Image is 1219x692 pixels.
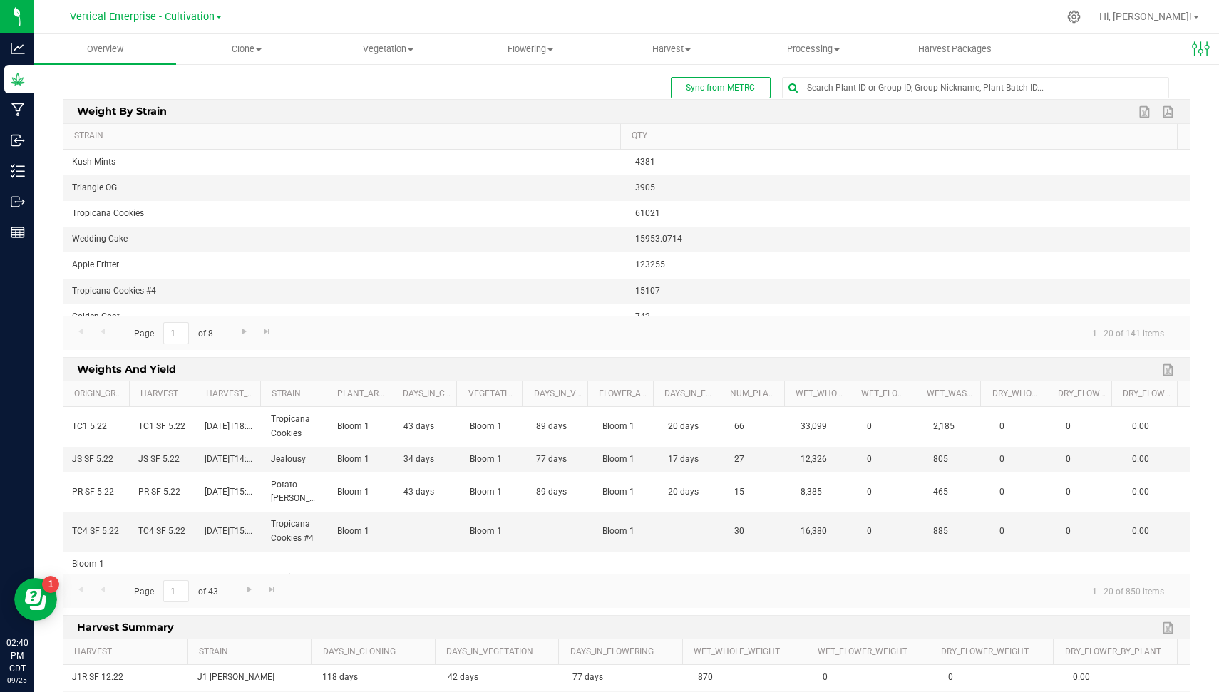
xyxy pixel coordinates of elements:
[991,407,1057,446] td: 0
[73,358,180,380] span: Weights and Yield
[189,665,314,691] td: J1 [PERSON_NAME]
[627,201,1190,227] td: 61021
[63,279,627,304] td: Tropicana Cookies #4
[726,472,792,512] td: 15
[329,552,395,619] td: Bloom 1
[14,578,57,621] iframe: Resource center
[262,512,329,551] td: Tropicana Cookies #4
[1057,552,1123,619] td: 0
[594,512,660,551] td: Bloom 1
[726,512,792,551] td: 30
[70,11,215,23] span: Vertical Enterprise - Cultivation
[659,472,726,512] td: 20 days
[63,252,627,278] td: Apple Fritter
[627,252,1190,278] td: 123255
[122,580,230,602] span: Page of 43
[196,512,262,551] td: [DATE]T15:48:40.000Z
[858,552,925,619] td: 0
[337,388,386,400] a: Plant_Area
[318,34,460,64] a: Vegetation
[461,407,528,446] td: Bloom 1
[206,388,254,400] a: Harvest_Date
[63,175,627,201] td: Triangle OG
[257,322,277,341] a: Go to the last page
[796,388,844,400] a: Wet_Whole_Weight
[991,512,1057,551] td: 0
[63,407,130,446] td: TC1 5.22
[792,407,858,446] td: 33,099
[63,227,627,252] td: Wedding Cake
[991,552,1057,619] td: 0
[1158,103,1180,121] a: Export to PDF
[63,512,130,551] td: TC4 SF 5.22
[130,447,196,472] td: JS SF 5.22
[73,100,171,122] span: Weight By Strain
[34,34,176,64] a: Overview
[42,576,59,593] iframe: Resource center unread badge
[199,646,306,658] a: Strain
[176,34,318,64] a: Clone
[163,580,189,602] input: 1
[196,447,262,472] td: [DATE]T14:30:49.000Z
[461,447,528,472] td: Bloom 1
[239,580,259,599] a: Go to the next page
[1123,512,1190,551] td: 0.00
[1065,646,1172,658] a: Dry_Flower_by_Plant
[234,322,254,341] a: Go to the next page
[1057,472,1123,512] td: 0
[686,83,755,93] span: Sync from METRC
[1081,580,1176,601] span: 1 - 20 of 850 items
[1158,619,1180,637] a: Export to Excel
[858,512,925,551] td: 0
[1064,665,1190,691] td: 0.00
[528,447,594,472] td: 77 days
[63,150,627,175] td: Kush Mints
[11,41,25,56] inline-svg: Analytics
[899,43,1011,56] span: Harvest Packages
[140,388,189,400] a: Harvest
[991,472,1057,512] td: 0
[627,279,1190,304] td: 15107
[323,646,430,658] a: Days_in_Cloning
[122,322,225,344] span: Page of 8
[861,388,910,400] a: Wet_Flower_Weight
[403,388,451,400] a: Days_in_Cloning
[1135,103,1156,121] a: Export to Excel
[63,552,130,619] td: Bloom 1 - Tropicana Cookies #4 - Flower
[329,512,395,551] td: Bloom 1
[602,43,742,56] span: Harvest
[68,43,143,56] span: Overview
[262,580,282,599] a: Go to the last page
[858,407,925,446] td: 0
[11,195,25,209] inline-svg: Outbound
[694,646,801,658] a: Wet_Whole_Weight
[74,130,614,142] a: strain
[73,616,178,638] span: Harvest Summary
[272,388,320,400] a: Strain
[925,512,991,551] td: 885
[627,175,1190,201] td: 3905
[329,472,395,512] td: Bloom 1
[196,552,262,619] td: [DATE]T15:48:40.000Z
[792,472,858,512] td: 8,385
[262,447,329,472] td: Jealousy
[1057,407,1123,446] td: 0
[818,646,925,658] a: Wet_Flower_Weight
[726,447,792,472] td: 27
[461,472,528,512] td: Bloom 1
[743,34,885,64] a: Processing
[1158,361,1180,379] a: Export to Excel
[627,227,1190,252] td: 15953.0714
[927,388,975,400] a: Wet_Waste_Weight
[744,43,884,56] span: Processing
[11,103,25,117] inline-svg: Manufacturing
[439,665,565,691] td: 42 days
[1065,10,1083,24] div: Manage settings
[63,304,627,330] td: Golden Goat
[1123,447,1190,472] td: 0.00
[659,407,726,446] td: 20 days
[1123,552,1190,619] td: 0.00
[599,388,647,400] a: Flower_Area
[730,388,778,400] a: Num_Plants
